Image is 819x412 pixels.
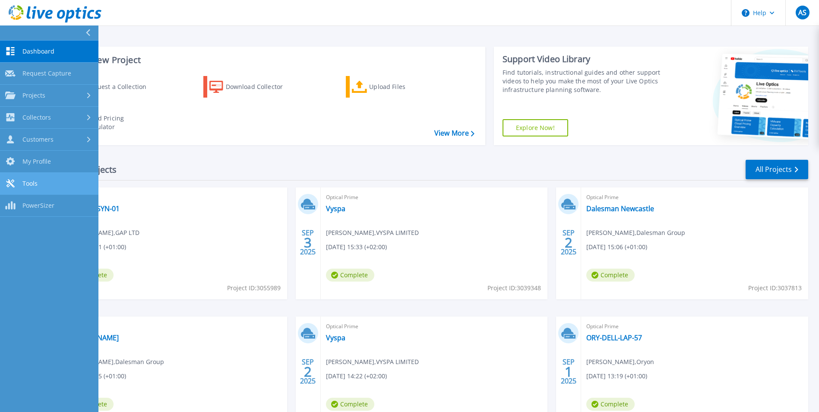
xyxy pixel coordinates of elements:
[65,193,282,202] span: Optical Prime
[586,193,803,202] span: Optical Prime
[326,242,387,252] span: [DATE] 15:33 (+02:00)
[22,136,54,143] span: Customers
[798,9,806,16] span: AS
[503,54,663,65] div: Support Video Library
[304,239,312,246] span: 3
[326,333,345,342] a: Vyspa
[586,333,642,342] a: ORY-DELL-LAP-57
[586,398,635,411] span: Complete
[560,356,577,387] div: SEP 2025
[586,242,647,252] span: [DATE] 15:06 (+01:00)
[22,48,54,55] span: Dashboard
[22,180,38,187] span: Tools
[503,119,568,136] a: Explore Now!
[565,368,572,375] span: 1
[326,398,374,411] span: Complete
[61,76,158,98] a: Request a Collection
[586,204,654,213] a: Dalesman Newcastle
[326,371,387,381] span: [DATE] 14:22 (+02:00)
[434,129,474,137] a: View More
[300,356,316,387] div: SEP 2025
[346,76,442,98] a: Upload Files
[65,228,139,238] span: [PERSON_NAME] , GAP LTD
[22,70,71,77] span: Request Capture
[748,283,802,293] span: Project ID: 3037813
[22,202,54,209] span: PowerSizer
[326,193,543,202] span: Optical Prime
[586,269,635,282] span: Complete
[326,357,419,367] span: [PERSON_NAME] , VYSPA LIMITED
[61,55,474,65] h3: Start a New Project
[586,228,685,238] span: [PERSON_NAME] , Dalesman Group
[586,357,654,367] span: [PERSON_NAME] , Oryon
[560,227,577,258] div: SEP 2025
[22,158,51,165] span: My Profile
[326,228,419,238] span: [PERSON_NAME] , VYSPA LIMITED
[65,322,282,331] span: Optical Prime
[22,92,45,99] span: Projects
[86,78,155,95] div: Request a Collection
[227,283,281,293] span: Project ID: 3055989
[487,283,541,293] span: Project ID: 3039348
[226,78,295,95] div: Download Collector
[304,368,312,375] span: 2
[326,322,543,331] span: Optical Prime
[300,227,316,258] div: SEP 2025
[565,239,572,246] span: 2
[65,357,164,367] span: [PERSON_NAME] , Dalesman Group
[586,322,803,331] span: Optical Prime
[22,114,51,121] span: Collectors
[61,112,158,133] a: Cloud Pricing Calculator
[746,160,808,179] a: All Projects
[503,68,663,94] div: Find tutorials, instructional guides and other support videos to help you make the most of your L...
[203,76,300,98] a: Download Collector
[326,204,345,213] a: Vyspa
[85,114,154,131] div: Cloud Pricing Calculator
[586,371,647,381] span: [DATE] 13:19 (+01:00)
[369,78,438,95] div: Upload Files
[326,269,374,282] span: Complete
